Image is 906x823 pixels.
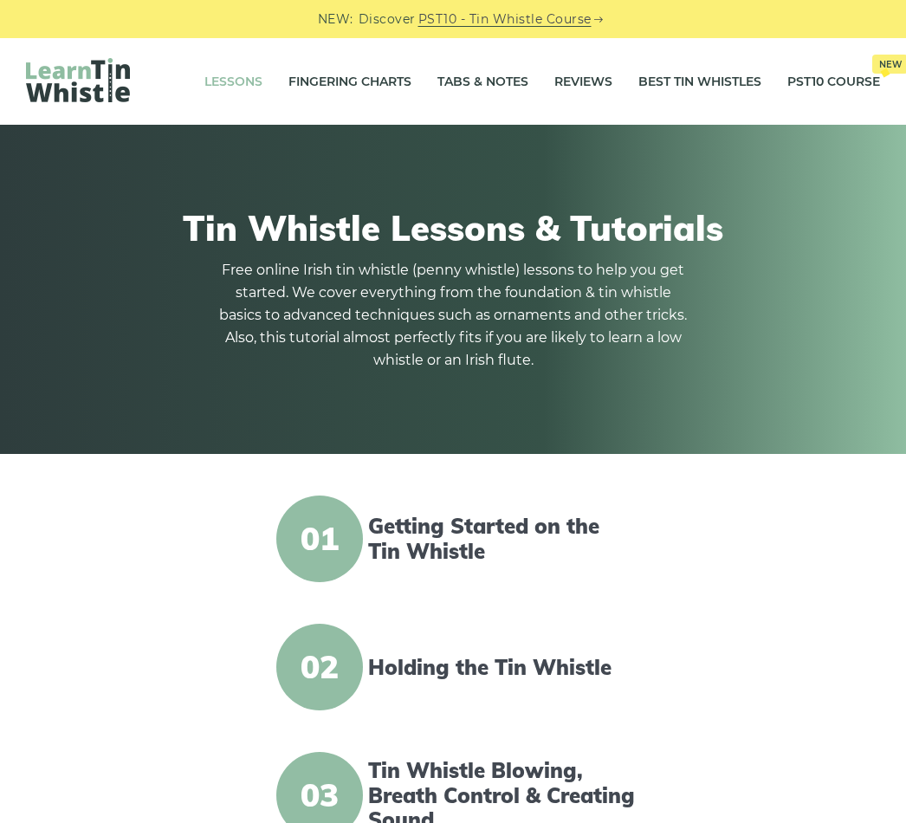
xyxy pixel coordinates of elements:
a: Tabs & Notes [437,60,528,103]
a: Lessons [204,60,262,103]
a: Getting Started on the Tin Whistle [368,514,636,564]
img: LearnTinWhistle.com [26,58,130,102]
a: Best Tin Whistles [638,60,761,103]
a: Fingering Charts [288,60,411,103]
p: Free online Irish tin whistle (penny whistle) lessons to help you get started. We cover everythin... [219,259,687,372]
a: Holding the Tin Whistle [368,655,636,680]
span: 01 [276,496,363,582]
a: Reviews [554,60,612,103]
span: 02 [276,624,363,710]
a: PST10 CourseNew [787,60,880,103]
h1: Tin Whistle Lessons & Tutorials [35,207,871,249]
